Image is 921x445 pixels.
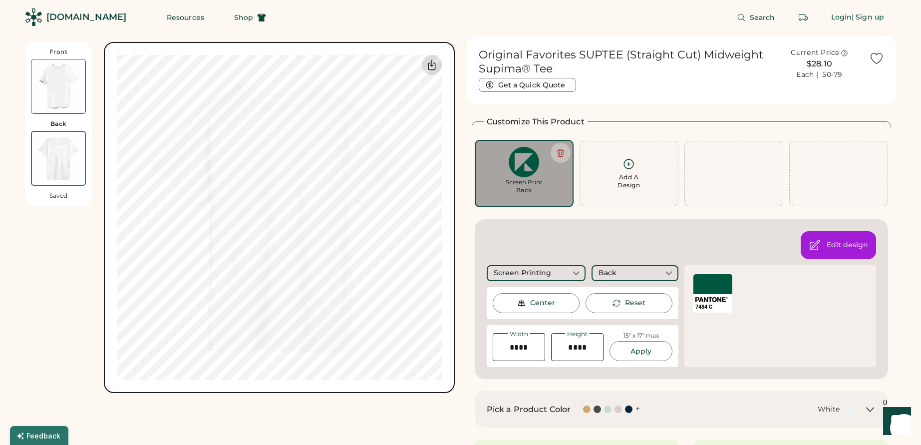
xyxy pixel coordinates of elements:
[625,298,645,308] div: This will reset the rotation of the selected element to 0°.
[635,404,640,415] div: +
[831,12,852,22] div: Login
[487,116,585,128] h2: Customize This Product
[793,7,813,27] button: Retrieve an order
[494,268,551,278] div: Screen Printing
[827,240,868,250] div: Open the design editor to change colors, background, and decoration method.
[49,48,68,56] div: Front
[50,120,67,128] div: Back
[750,14,775,21] span: Search
[482,178,567,186] div: Screen Print
[852,12,884,22] div: | Sign up
[565,331,590,337] div: Height
[796,70,842,80] div: Each | 50-79
[617,173,640,189] div: Add A Design
[725,7,787,27] button: Search
[623,332,659,340] div: 15" x 17" max
[599,268,616,278] div: Back
[222,7,278,27] button: Shop
[31,59,85,113] img: Original Favorites SUPTEE White Front Thumbnail
[874,400,917,443] iframe: Front Chat
[234,14,253,21] span: Shop
[551,143,571,163] button: Delete this decoration.
[32,132,85,185] img: Original Favorites SUPTEE White Back Thumbnail
[46,11,126,23] div: [DOMAIN_NAME]
[695,297,728,302] img: Pantone Logo
[610,341,672,361] button: Apply
[695,303,730,311] div: 7484 C
[487,404,571,416] h2: Pick a Product Color
[155,7,216,27] button: Resources
[508,331,530,337] div: Width
[479,78,576,92] button: Get a Quick Quote
[49,192,67,200] div: Saved
[422,55,442,75] div: Download Back Mockup
[479,48,770,76] h1: Original Favorites SUPTEE (Straight Cut) Midweight Supima® Tee
[818,405,840,415] div: White
[25,8,42,26] img: Rendered Logo - Screens
[482,147,567,177] img: RISEPOINT_BM_ICON_GREEN_SPOT.eps
[516,186,532,194] div: Back
[517,299,526,308] img: Center Image Icon
[530,298,555,308] div: Center
[776,58,863,70] div: $28.10
[791,48,839,58] div: Current Price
